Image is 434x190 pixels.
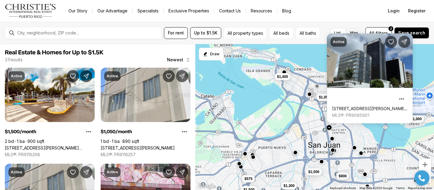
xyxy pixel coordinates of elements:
[369,30,374,36] span: All
[214,7,246,15] button: Contact Us
[398,36,410,48] button: Share Property
[345,27,363,38] label: Map
[176,70,188,82] button: Share Property
[163,54,194,66] button: Newest
[277,74,288,79] span: $1,400
[133,7,163,15] a: Specialists
[83,126,95,138] button: Property options
[275,73,291,80] button: $1,400
[163,166,175,178] button: Save Property: 1016 PONCE DE LEON - PISOS DON MANUEL #3
[385,36,397,48] button: Save Property: 252 PONCE DE LEON AVE
[408,186,432,190] a: Report a map error
[411,117,422,121] span: $1,000
[93,7,132,15] a: Our Advantage
[306,168,322,176] button: $1,500
[246,7,277,15] a: Resources
[316,94,332,101] button: $1,050
[5,50,103,56] span: Real Estate & Homes for Up to $1.5K
[194,31,217,35] span: Up to $1.5K
[168,31,184,35] span: For rent
[419,159,431,171] button: Zoom in
[296,27,320,39] button: All baths
[398,31,425,35] span: Save search
[408,8,426,13] span: Register
[408,115,424,123] button: $1,000
[107,170,118,175] p: Active
[360,186,392,190] span: Map data ©2025 Google
[319,95,330,100] span: $1,050
[365,27,392,39] button: Allfilters2
[284,183,295,188] span: $1,300
[164,7,214,15] a: Exclusive Properties
[388,8,400,13] span: Login
[163,70,175,82] button: Save Property: 423 SAN JORGE #APT 3A
[11,170,22,175] p: Active
[178,126,190,138] button: Property options
[332,106,408,111] a: 252 PONCE DE LEON AVE, SAN JUAN PR, 00918
[384,5,403,17] button: Login
[390,26,392,31] span: 2
[190,27,221,39] button: Up to $1.5K
[329,27,345,38] label: List
[176,166,188,178] button: Share Property
[394,27,429,39] button: Save search
[11,74,22,79] p: Active
[269,27,293,39] button: All beds
[333,40,344,44] p: Active
[242,175,255,182] button: $575
[107,74,118,79] p: Active
[277,7,296,15] a: Blog
[224,27,267,39] button: All property types
[5,145,95,151] a: 1500 AVE.LUIS VIGOREAUX CAMINO REAL #I 203, SAN JUAN PR, 00921
[308,169,319,174] span: $1,500
[376,30,388,36] span: filters
[244,176,253,181] span: $575
[80,166,92,178] button: Share Property
[67,166,79,178] button: Save Property: 423 SAN JORGE #APT 3B
[164,27,188,39] button: For rent
[64,7,92,15] a: Our Story
[167,57,183,62] span: Newest
[281,182,297,189] button: $1,300
[339,174,347,179] span: $900
[336,172,349,180] button: $900
[67,70,79,82] button: Save Property: 1500 AVE.LUIS VIGOREAUX CAMINO REAL #I 203
[404,5,429,17] button: Register
[101,145,175,151] a: 423 SAN JORGE #APT 3A, SANTURCE PR, 00909
[5,4,56,18] img: logo
[199,48,223,60] button: Start drawing
[396,93,408,105] button: Property options
[396,186,404,190] a: Terms (opens in new tab)
[80,70,92,82] button: Share Property
[5,57,23,62] p: 37 results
